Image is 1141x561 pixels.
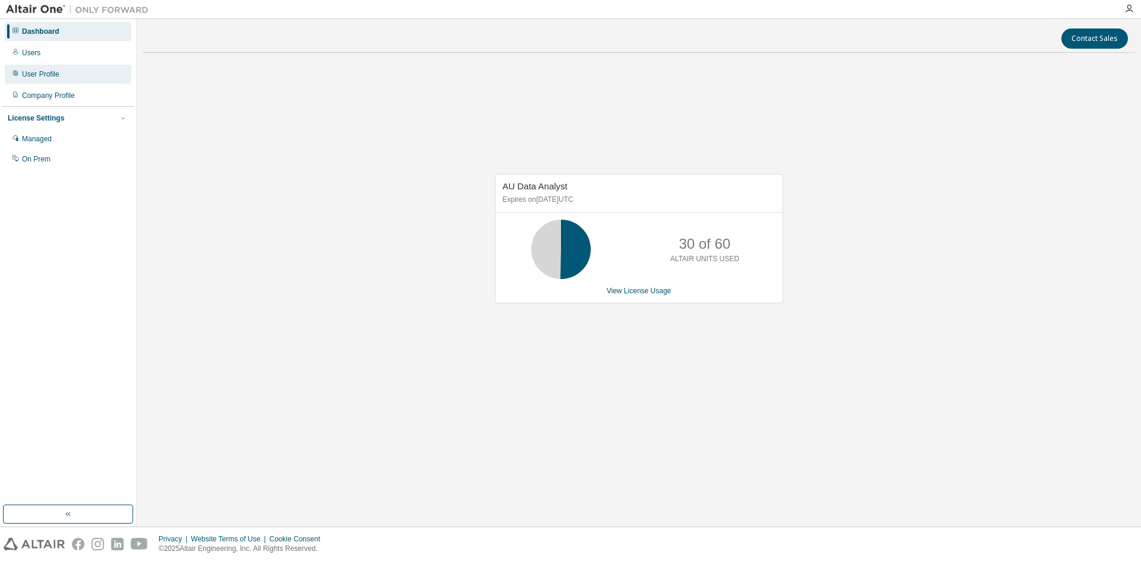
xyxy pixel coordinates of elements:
[72,538,84,550] img: facebook.svg
[6,4,155,15] img: Altair One
[131,538,148,550] img: youtube.svg
[22,154,51,164] div: On Prem
[607,287,672,295] a: View License Usage
[1061,28,1128,49] button: Contact Sales
[22,91,75,100] div: Company Profile
[159,534,191,544] div: Privacy
[679,234,730,254] p: 30 of 60
[159,544,327,554] p: © 2025 Altair Engineering, Inc. All Rights Reserved.
[4,538,65,550] img: altair_logo.svg
[92,538,104,550] img: instagram.svg
[22,27,59,36] div: Dashboard
[670,254,739,264] p: ALTAIR UNITS USED
[8,113,64,123] div: License Settings
[503,181,568,191] span: AU Data Analyst
[22,69,59,79] div: User Profile
[111,538,124,550] img: linkedin.svg
[22,134,52,144] div: Managed
[22,48,40,58] div: Users
[191,534,269,544] div: Website Terms of Use
[269,534,327,544] div: Cookie Consent
[503,195,773,205] p: Expires on [DATE] UTC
